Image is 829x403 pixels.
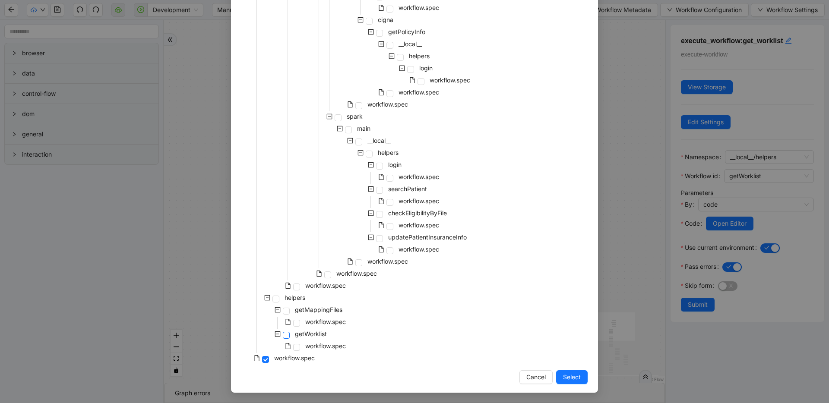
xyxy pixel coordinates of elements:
[399,197,439,205] span: workflow.spec
[526,372,546,382] span: Cancel
[378,198,384,204] span: file
[407,51,431,61] span: helpers
[305,318,346,325] span: workflow.spec
[367,137,391,144] span: __local__
[399,246,439,253] span: workflow.spec
[347,138,353,144] span: minus-square
[386,232,468,242] span: updatePatientInsuranceInfo
[366,99,410,110] span: workflow.spec
[357,125,370,132] span: main
[397,39,424,49] span: __local__
[304,341,348,351] span: workflow.spec
[368,186,374,192] span: minus-square
[378,16,393,23] span: cigna
[397,172,441,182] span: workflow.spec
[285,343,291,349] span: file
[386,160,403,170] span: login
[326,113,332,120] span: minus-square
[399,88,439,96] span: workflow.spec
[397,3,441,13] span: workflow.spec
[355,123,372,134] span: main
[336,270,377,277] span: workflow.spec
[556,370,588,384] button: Select
[264,295,270,301] span: minus-square
[368,234,374,240] span: minus-square
[305,282,346,289] span: workflow.spec
[347,101,353,107] span: file
[519,370,553,384] button: Cancel
[367,101,408,108] span: workflow.spec
[378,5,384,11] span: file
[275,307,281,313] span: minus-square
[386,184,429,194] span: searchPatient
[419,64,433,72] span: login
[366,256,410,267] span: workflow.spec
[418,63,434,73] span: login
[399,40,422,47] span: __local__
[378,149,399,156] span: helpers
[293,329,329,339] span: getWorklist
[347,258,353,264] span: file
[285,319,291,325] span: file
[388,161,402,168] span: login
[430,76,470,84] span: workflow.spec
[274,354,315,362] span: workflow.spec
[397,87,441,98] span: workflow.spec
[295,306,342,313] span: getMappingFiles
[389,53,395,59] span: minus-square
[378,246,384,252] span: file
[399,173,439,180] span: workflow.spec
[409,77,415,83] span: file
[283,293,307,303] span: helpers
[378,174,384,180] span: file
[358,17,364,23] span: minus-square
[335,268,379,279] span: workflow.spec
[397,196,441,206] span: workflow.spec
[388,209,447,217] span: checkEligibilityByFile
[305,342,346,349] span: workflow.spec
[368,29,374,35] span: minus-square
[378,41,384,47] span: minus-square
[367,258,408,265] span: workflow.spec
[386,208,449,218] span: checkEligibilityByFile
[397,220,441,230] span: workflow.spec
[378,222,384,228] span: file
[368,210,374,216] span: minus-square
[399,221,439,229] span: workflow.spec
[366,135,392,146] span: __local__
[285,283,291,289] span: file
[388,28,425,35] span: getPolicyInfo
[345,111,364,122] span: spark
[304,317,348,327] span: workflow.spec
[399,65,405,71] span: minus-square
[358,150,364,156] span: minus-square
[399,4,439,11] span: workflow.spec
[378,89,384,95] span: file
[337,126,343,132] span: minus-square
[368,162,374,168] span: minus-square
[376,148,400,158] span: helpers
[272,353,316,363] span: workflow.spec
[563,372,581,382] span: Select
[293,305,344,315] span: getMappingFiles
[347,113,363,120] span: spark
[275,331,281,337] span: minus-square
[428,75,472,85] span: workflow.spec
[304,280,348,291] span: workflow.spec
[376,15,395,25] span: cigna
[388,185,427,192] span: searchPatient
[397,244,441,255] span: workflow.spec
[386,27,427,37] span: getPolicyInfo
[285,294,305,301] span: helpers
[388,233,467,241] span: updatePatientInsuranceInfo
[316,271,322,277] span: file
[254,355,260,361] span: file
[409,52,430,60] span: helpers
[295,330,327,337] span: getWorklist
